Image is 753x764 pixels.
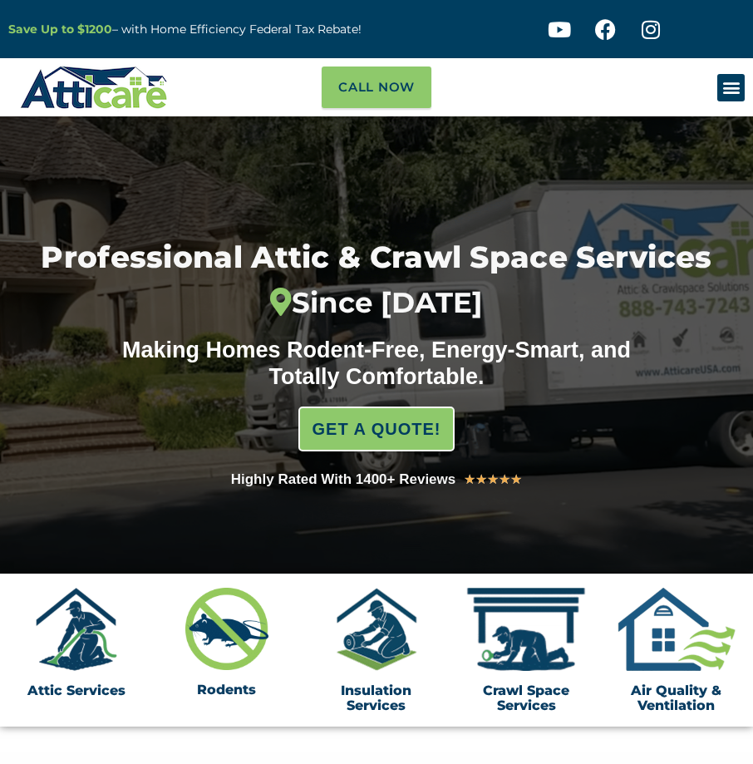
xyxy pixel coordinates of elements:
[12,286,741,320] div: Since [DATE]
[483,683,569,713] a: Crawl Space Services
[499,469,510,490] i: ★
[313,412,441,446] span: GET A QUOTE!
[8,20,368,39] p: – with Home Efficiency Federal Tax Rebate!
[231,468,456,491] div: Highly Rated With 1400+ Reviews
[464,469,475,490] i: ★
[8,22,112,37] a: Save Up to $1200
[12,240,741,320] h1: Professional Attic & Crawl Space Services
[487,469,499,490] i: ★
[338,75,415,100] span: Call Now
[510,469,522,490] i: ★
[197,682,256,697] a: Rodents
[717,74,745,101] div: Menu Toggle
[475,469,487,490] i: ★
[322,67,431,108] a: Call Now
[464,469,522,490] div: 5/5
[96,337,657,391] div: Making Homes Rodent-Free, Energy-Smart, and Totally Comfortable.
[341,683,411,713] a: Insulation Services
[631,683,721,713] a: Air Quality & Ventilation
[298,407,455,451] a: GET A QUOTE!
[27,683,125,698] a: Attic Services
